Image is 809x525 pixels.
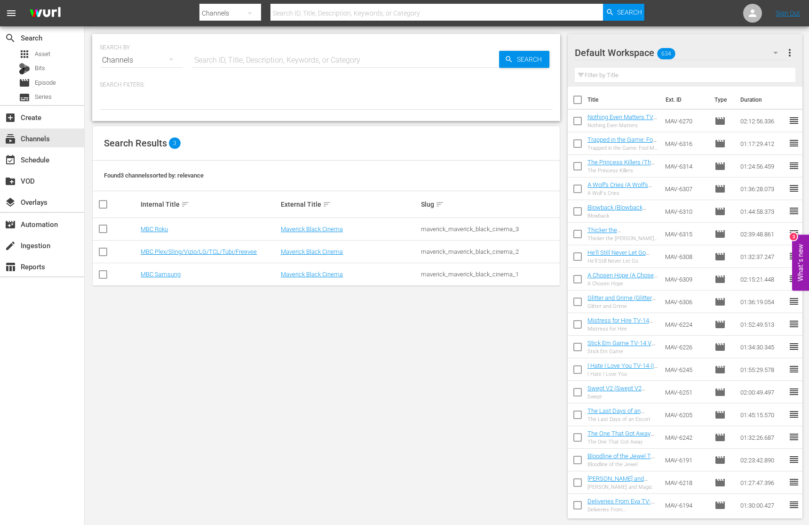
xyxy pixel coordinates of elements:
div: Glitter and Grime [587,303,658,309]
div: The Princess Killers [587,168,658,174]
span: Episode [714,228,726,240]
span: reorder [788,273,800,284]
span: reorder [788,409,800,420]
td: MAV-6194 [661,494,711,517]
span: 3 [169,137,181,149]
span: reorder [788,431,800,443]
div: [PERSON_NAME] and Magic [587,484,658,490]
td: 01:17:29.412 [737,132,788,155]
span: Episode [714,364,726,375]
div: The Last Days of an Escort [587,416,658,422]
td: 01:32:26.687 [737,426,788,449]
span: Episode [714,274,726,285]
td: MAV-6314 [661,155,711,178]
th: Title [587,87,660,113]
td: 01:45:15.570 [737,404,788,426]
div: Internal Title [141,199,278,210]
span: Episode [714,454,726,466]
span: reorder [788,341,800,352]
a: Trapped in the Game: Fool Me Once (Trapped in the Game: Fool Me Once #Roku (VARIANT)) [587,136,658,164]
span: reorder [788,205,800,217]
div: Channels [100,47,182,73]
span: reorder [788,160,800,171]
span: Series [19,92,30,103]
span: reorder [788,183,800,194]
div: Mistress for Hire [587,326,658,332]
span: Search [513,51,549,68]
p: Search Filters: [100,81,553,89]
span: Automation [5,219,16,230]
a: [PERSON_NAME] and Magic TV-14 ([PERSON_NAME] and Magic TV-14 #Roku (VARIANT)) [587,475,648,510]
th: Type [709,87,735,113]
a: The Princess Killers (The Princess Killers #Roku (VARIANT)) [587,159,655,180]
a: Deliveries From Eva TV-14 (Deliveries From Eva TV-14 #Roku (VARIANT)) [587,498,658,519]
span: Reports [5,261,16,273]
div: Default Workspace [575,40,787,66]
a: Thicker the [PERSON_NAME] the Sweeter the Juice 2 (Thicker the [PERSON_NAME] the Sweeter the Juic... [587,226,642,276]
span: Episode [714,500,726,511]
span: Episode [714,251,726,262]
a: Maverick Black Cinema [281,271,343,278]
span: Episode [714,387,726,398]
span: Episode [714,477,726,488]
td: 01:36:28.073 [737,178,788,200]
span: Search [617,4,642,21]
div: Nothing Even Matters [587,122,658,129]
td: MAV-6270 [661,110,711,132]
a: Blowback (Blowback #Roku (VARIANT)) [587,204,646,218]
td: 01:34:30.345 [737,336,788,358]
div: External Title [281,199,418,210]
span: Create [5,112,16,123]
div: A Wolf's Cries [587,190,658,196]
a: Swept V2 (Swept V2 #Roku) [587,385,645,399]
div: Deliveries From [PERSON_NAME] [587,507,658,513]
a: Sign Out [776,9,800,17]
button: Search [603,4,644,21]
span: Bits [35,64,45,73]
span: reorder [788,115,800,126]
div: Thicker the [PERSON_NAME] the Sweeter the Juice 2 [587,235,658,242]
a: A Chosen Hope (A Chosen Hope #Roku (VARIANT)) [587,272,658,286]
td: 02:00:49.497 [737,381,788,404]
span: Search Results [104,137,167,149]
a: Maverick Black Cinema [281,248,343,255]
span: Found 3 channels sorted by: relevance [104,172,204,179]
span: reorder [788,250,800,262]
div: Bits [19,63,30,74]
td: 01:30:00.427 [737,494,788,517]
td: 02:39:48.861 [737,223,788,245]
span: reorder [788,454,800,465]
span: VOD [5,176,16,187]
td: MAV-6306 [661,291,711,313]
div: maverick_maverick_black_cinema_1 [421,271,558,278]
button: Search [499,51,549,68]
a: MBC Roku [141,226,168,233]
a: A Wolf's Cries (A Wolf's Cries #Roku (VARIANT)) [587,181,652,195]
span: Episode [714,206,726,217]
span: reorder [788,318,800,330]
div: I Hate I Love You [587,371,658,377]
div: maverick_maverick_black_cinema_2 [421,248,558,255]
td: MAV-6310 [661,200,711,223]
span: Overlays [5,197,16,208]
div: Swept [587,394,658,400]
td: 01:32:37.247 [737,245,788,268]
a: Mistress for Hire TV-14 (Mistress for Hire TV-14 #Roku (VARIANT)) [587,317,653,338]
a: MBC Samsung [141,271,181,278]
span: more_vert [784,47,795,58]
td: 01:36:19.054 [737,291,788,313]
span: Episode [714,341,726,353]
td: MAV-6224 [661,313,711,336]
span: Episode [714,432,726,443]
div: Trapped in the Game: Fool Me Once [587,145,658,151]
div: Bloodline of the Jewel [587,461,658,468]
span: Asset [19,48,30,60]
th: Duration [735,87,791,113]
td: 01:27:47.396 [737,471,788,494]
td: MAV-6309 [661,268,711,291]
td: 01:55:29.578 [737,358,788,381]
a: Stick Em Game TV-14 V2 (Stick Em Game TV-14 V2 #Roku (VARIANT)) [587,339,657,361]
span: reorder [788,499,800,510]
a: Glitter and Grime (Glitter and Grime #Roku (VARIANT)) [587,294,656,315]
span: reorder [788,363,800,375]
